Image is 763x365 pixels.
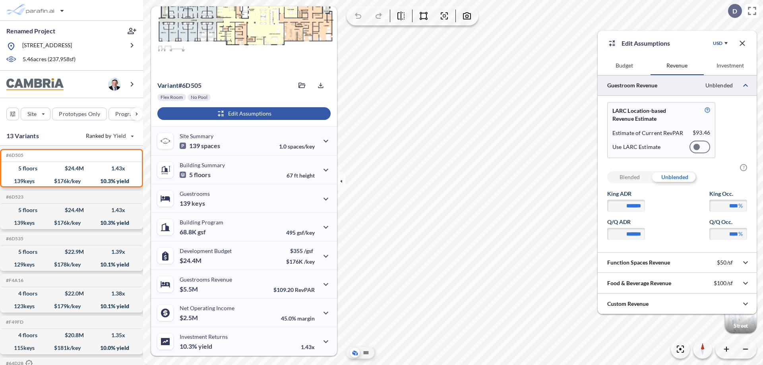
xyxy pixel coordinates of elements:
[622,39,670,48] p: Edit Assumptions
[4,278,23,283] h5: Click to copy the code
[598,56,651,75] button: Budget
[4,194,23,200] h5: Click to copy the code
[612,107,686,123] p: LARC Location-based Revenue Estimate
[180,219,223,226] p: Building Program
[652,171,697,183] div: Unblended
[59,110,100,118] p: Prototypes Only
[693,129,710,137] p: $ 93.46
[295,286,315,293] span: RevPAR
[4,153,23,158] h5: Click to copy the code
[180,247,232,254] p: Development Budget
[180,333,228,340] p: Investment Returns
[52,108,107,120] button: Prototypes Only
[108,108,151,120] button: Program
[740,164,747,171] span: ?
[304,247,313,254] span: /gsf
[191,94,207,100] p: No Pool
[180,199,205,207] p: 139
[279,143,315,150] p: 1.0
[288,143,315,150] span: spaces/key
[180,162,225,168] p: Building Summary
[157,81,178,89] span: Variant
[180,228,206,236] p: 68.8K
[4,319,23,325] h5: Click to copy the code
[713,40,722,46] div: USD
[180,171,211,179] p: 5
[113,132,126,140] span: Yield
[709,190,747,198] label: King Occ.
[180,314,199,322] p: $2.5M
[281,315,315,322] p: 45.0%
[180,142,220,150] p: 139
[738,230,743,238] label: %
[714,280,733,287] p: $100/sf
[704,56,757,75] button: Investment
[286,247,315,254] p: $355
[108,78,121,91] img: user logo
[725,301,757,333] img: Switcher Image
[732,8,737,15] p: D
[304,258,315,265] span: /key
[198,228,206,236] span: gsf
[286,258,315,265] p: $176K
[180,305,234,311] p: Net Operating Income
[180,257,203,265] p: $24.4M
[157,107,331,120] button: Edit Assumptions
[21,108,50,120] button: Site
[709,218,747,226] label: Q/Q Occ.
[607,279,671,287] p: Food & Beverage Revenue
[23,55,76,64] p: 5.46 acres ( 237,958 sf)
[194,171,211,179] span: floors
[180,342,212,350] p: 10.3%
[651,56,703,75] button: Revenue
[297,229,315,236] span: gsf/key
[299,172,315,179] span: height
[607,259,670,267] p: Function Spaces Revenue
[350,348,360,357] button: Aerial View
[286,229,315,236] p: 495
[161,94,183,100] p: Flex Room
[612,129,684,137] p: Estimate of Current RevPAR
[180,133,213,139] p: Site Summary
[180,285,199,293] p: $5.5M
[607,300,649,308] p: Custom Revenue
[301,344,315,350] p: 1.43x
[607,190,645,198] label: King ADR
[297,315,315,322] span: margin
[294,172,298,179] span: ft
[180,190,210,197] p: Guestrooms
[4,236,23,241] h5: Click to copy the code
[157,81,201,89] p: # 6d505
[27,110,37,118] p: Site
[192,199,205,207] span: keys
[361,348,371,357] button: Site Plan
[79,129,139,142] button: Ranked by Yield
[6,27,55,35] p: Renamed Project
[287,172,315,179] p: 67
[6,131,39,141] p: 13 Variants
[607,171,652,183] div: Blended
[725,301,757,333] button: Switcher ImageStreet
[717,259,733,266] p: $50/sf
[607,218,645,226] label: Q/Q ADR
[201,142,220,150] span: spaces
[612,143,660,151] p: Use LARC Estimate
[738,202,743,210] label: %
[273,286,315,293] p: $109.20
[115,110,137,118] p: Program
[6,78,64,91] img: BrandImage
[180,276,232,283] p: Guestrooms Revenue
[198,342,212,350] span: yield
[734,323,748,329] p: Street
[22,41,72,51] p: [STREET_ADDRESS]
